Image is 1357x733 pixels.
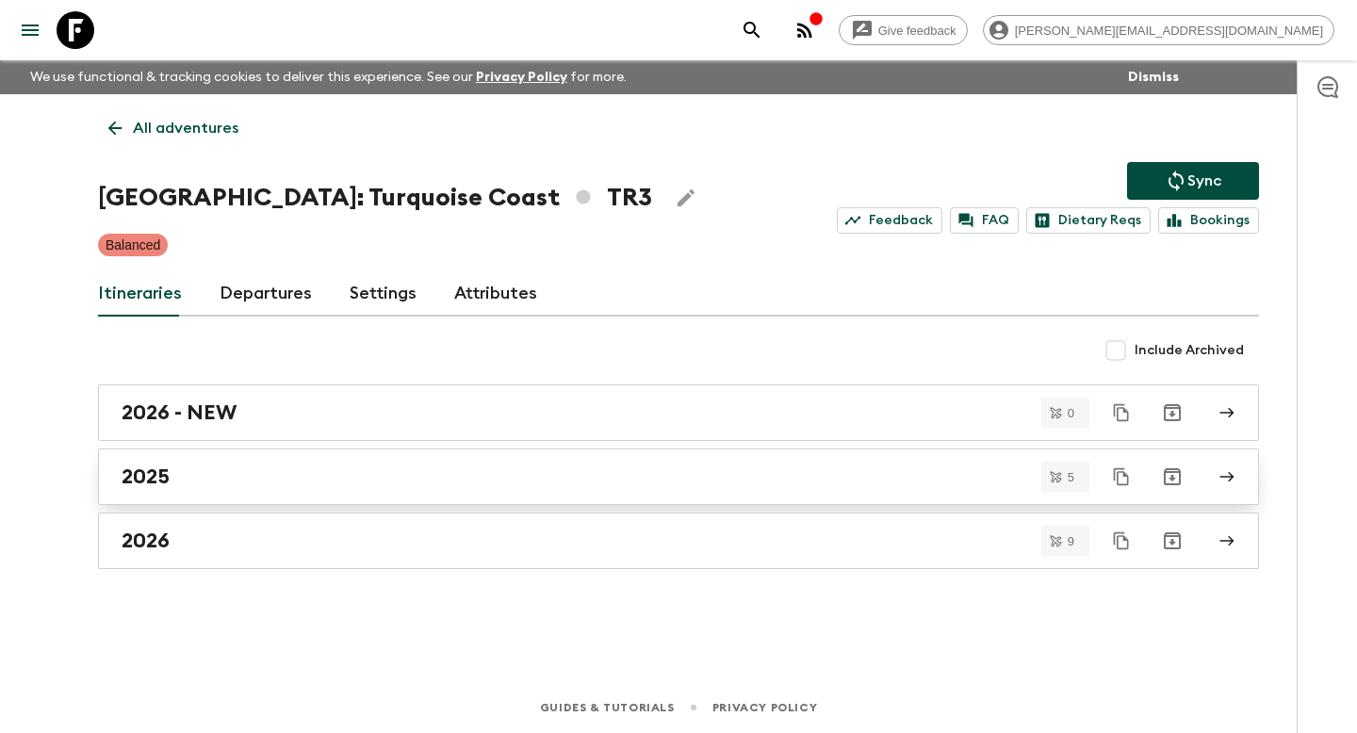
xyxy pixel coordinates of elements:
[98,109,249,147] a: All adventures
[106,236,160,254] p: Balanced
[733,11,771,49] button: search adventures
[1056,471,1086,483] span: 5
[1123,64,1184,90] button: Dismiss
[98,448,1259,505] a: 2025
[950,207,1019,234] a: FAQ
[1104,460,1138,494] button: Duplicate
[1026,207,1151,234] a: Dietary Reqs
[839,15,968,45] a: Give feedback
[540,697,675,718] a: Guides & Tutorials
[1158,207,1259,234] a: Bookings
[1005,24,1333,38] span: [PERSON_NAME][EMAIL_ADDRESS][DOMAIN_NAME]
[98,384,1259,441] a: 2026 - NEW
[667,179,705,217] button: Edit Adventure Title
[1187,170,1221,192] p: Sync
[23,60,634,94] p: We use functional & tracking cookies to deliver this experience. See our for more.
[1153,522,1191,560] button: Archive
[1153,394,1191,432] button: Archive
[1104,396,1138,430] button: Duplicate
[712,697,817,718] a: Privacy Policy
[133,117,238,139] p: All adventures
[1153,458,1191,496] button: Archive
[1056,535,1086,547] span: 9
[1104,524,1138,558] button: Duplicate
[98,271,182,317] a: Itineraries
[454,271,537,317] a: Attributes
[1135,341,1244,360] span: Include Archived
[983,15,1334,45] div: [PERSON_NAME][EMAIL_ADDRESS][DOMAIN_NAME]
[11,11,49,49] button: menu
[868,24,967,38] span: Give feedback
[122,529,170,553] h2: 2026
[476,71,567,84] a: Privacy Policy
[98,179,652,217] h1: [GEOGRAPHIC_DATA]: Turquoise Coast TR3
[837,207,942,234] a: Feedback
[1127,162,1259,200] button: Sync adventure departures to the booking engine
[98,513,1259,569] a: 2026
[350,271,417,317] a: Settings
[122,400,237,425] h2: 2026 - NEW
[1056,407,1086,419] span: 0
[122,464,170,489] h2: 2025
[220,271,312,317] a: Departures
